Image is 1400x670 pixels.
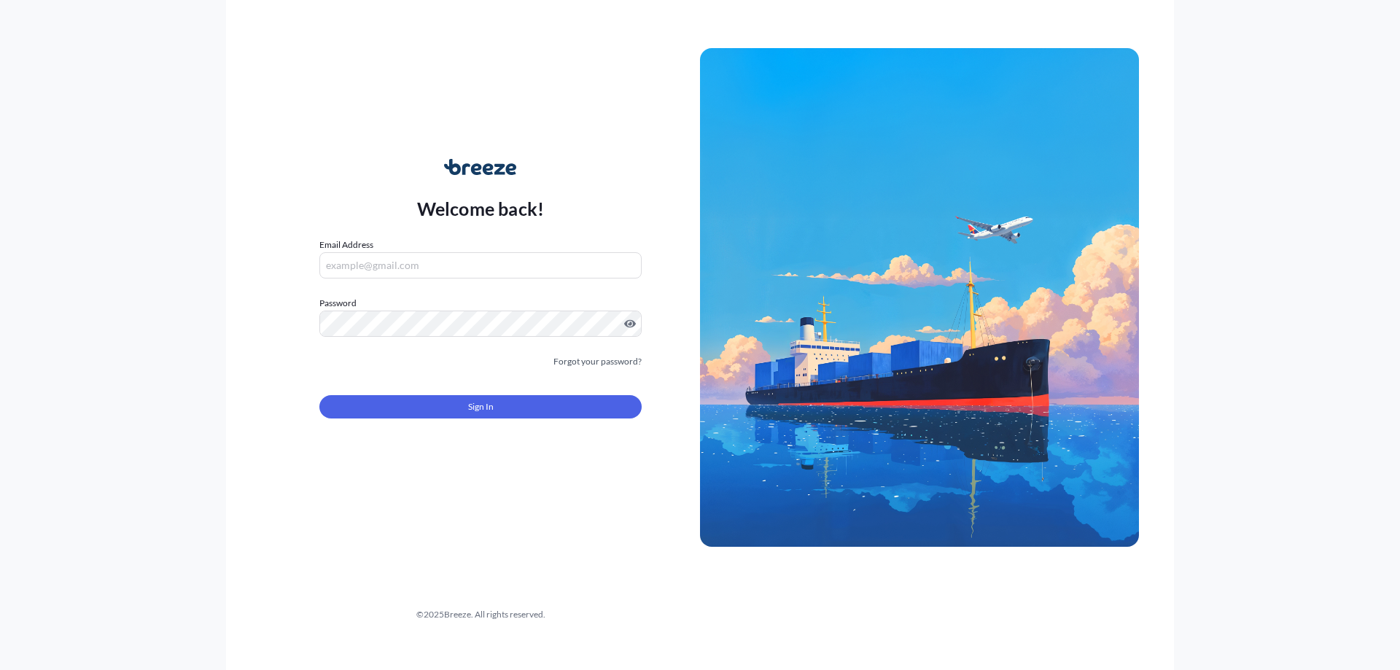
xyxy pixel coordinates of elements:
button: Sign In [319,395,642,418]
div: © 2025 Breeze. All rights reserved. [261,607,700,622]
button: Show password [624,318,636,330]
p: Welcome back! [417,197,545,220]
label: Email Address [319,238,373,252]
input: example@gmail.com [319,252,642,278]
a: Forgot your password? [553,354,642,369]
span: Sign In [468,400,494,414]
label: Password [319,296,642,311]
img: Ship illustration [700,48,1139,547]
